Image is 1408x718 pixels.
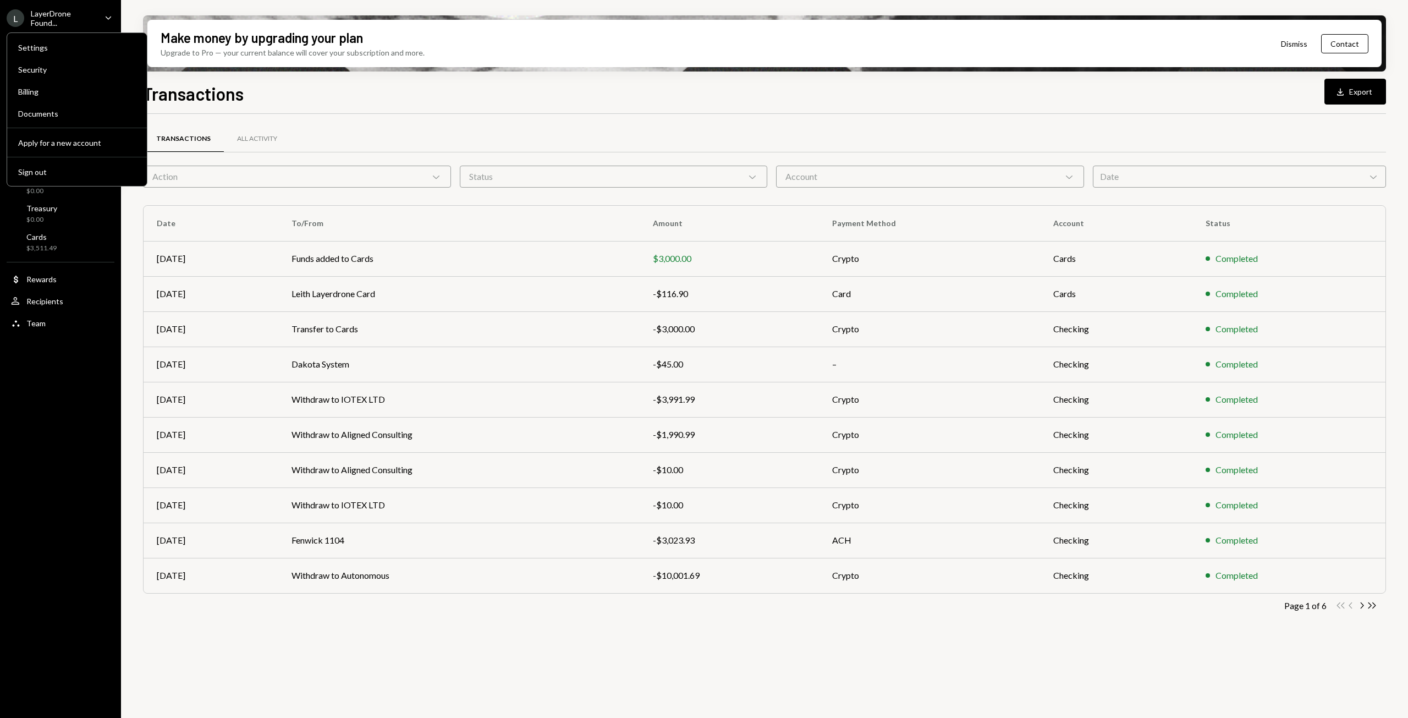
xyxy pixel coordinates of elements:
[653,287,806,300] div: -$116.90
[18,109,136,118] div: Documents
[1192,206,1385,241] th: Status
[819,206,1040,241] th: Payment Method
[157,287,265,300] div: [DATE]
[12,162,142,182] button: Sign out
[26,244,57,253] div: $3,511.49
[1324,79,1386,105] button: Export
[224,125,290,153] a: All Activity
[7,291,114,311] a: Recipients
[819,452,1040,487] td: Crypto
[26,275,57,284] div: Rewards
[278,417,640,452] td: Withdraw to Aligned Consulting
[1040,206,1192,241] th: Account
[653,498,806,512] div: -$10.00
[157,252,265,265] div: [DATE]
[776,166,1084,188] div: Account
[143,125,224,153] a: Transactions
[653,569,806,582] div: -$10,001.69
[157,393,265,406] div: [DATE]
[819,487,1040,523] td: Crypto
[278,206,640,241] th: To/From
[18,167,136,177] div: Sign out
[157,534,265,547] div: [DATE]
[1215,322,1258,336] div: Completed
[278,382,640,417] td: Withdraw to IOTEX LTD
[1215,463,1258,476] div: Completed
[278,347,640,382] td: Dakota System
[12,81,142,101] a: Billing
[157,322,265,336] div: [DATE]
[1215,534,1258,547] div: Completed
[653,322,806,336] div: -$3,000.00
[7,9,24,27] div: L
[819,241,1040,276] td: Crypto
[157,498,265,512] div: [DATE]
[1040,417,1192,452] td: Checking
[278,452,640,487] td: Withdraw to Aligned Consulting
[18,65,136,74] div: Security
[278,558,640,593] td: Withdraw to Autonomous
[12,37,142,57] a: Settings
[1215,252,1258,265] div: Completed
[1215,498,1258,512] div: Completed
[1040,276,1192,311] td: Cards
[157,428,265,441] div: [DATE]
[278,523,640,558] td: Fenwick 1104
[653,358,806,371] div: -$45.00
[819,523,1040,558] td: ACH
[1040,347,1192,382] td: Checking
[1284,600,1327,611] div: Page 1 of 6
[1321,34,1368,53] button: Contact
[278,311,640,347] td: Transfer to Cards
[278,241,640,276] td: Funds added to Cards
[1040,241,1192,276] td: Cards
[18,43,136,52] div: Settings
[1093,166,1387,188] div: Date
[819,311,1040,347] td: Crypto
[1267,31,1321,57] button: Dismiss
[819,417,1040,452] td: Crypto
[26,187,53,196] div: $0.00
[1215,358,1258,371] div: Completed
[7,269,114,289] a: Rewards
[12,59,142,79] a: Security
[819,558,1040,593] td: Crypto
[26,204,57,213] div: Treasury
[1040,523,1192,558] td: Checking
[7,313,114,333] a: Team
[237,134,277,144] div: All Activity
[1215,428,1258,441] div: Completed
[278,276,640,311] td: Leith Layerdrone Card
[31,9,96,28] div: LayerDrone Found...
[819,347,1040,382] td: –
[7,200,114,227] a: Treasury$0.00
[12,103,142,123] a: Documents
[143,83,244,105] h1: Transactions
[819,276,1040,311] td: Card
[1040,487,1192,523] td: Checking
[278,487,640,523] td: Withdraw to IOTEX LTD
[26,232,57,242] div: Cards
[640,206,819,241] th: Amount
[156,134,211,144] div: Transactions
[18,87,136,96] div: Billing
[18,138,136,147] div: Apply for a new account
[161,29,363,47] div: Make money by upgrading your plan
[653,252,806,265] div: $3,000.00
[157,358,265,371] div: [DATE]
[1040,558,1192,593] td: Checking
[819,382,1040,417] td: Crypto
[1040,452,1192,487] td: Checking
[144,206,278,241] th: Date
[143,166,451,188] div: Action
[653,393,806,406] div: -$3,991.99
[26,215,57,224] div: $0.00
[460,166,768,188] div: Status
[653,463,806,476] div: -$10.00
[157,463,265,476] div: [DATE]
[1215,393,1258,406] div: Completed
[157,569,265,582] div: [DATE]
[653,534,806,547] div: -$3,023.93
[1215,287,1258,300] div: Completed
[26,319,46,328] div: Team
